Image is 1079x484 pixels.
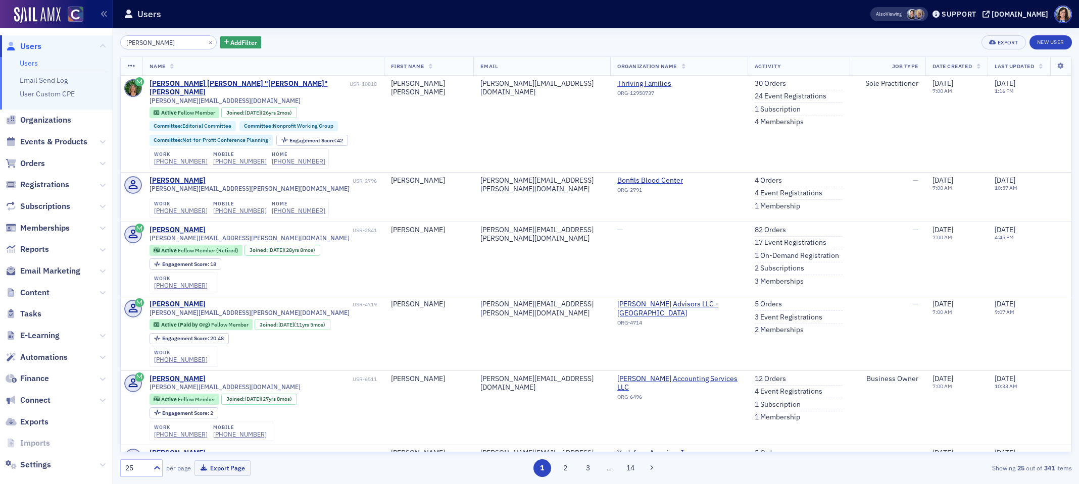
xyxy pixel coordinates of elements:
[154,137,268,143] a: Committee:Not-for-Profit Conference Planning
[137,8,161,20] h1: Users
[995,383,1017,390] time: 10:33 AM
[533,459,551,477] button: 1
[617,79,709,88] span: Thriving Families
[755,300,782,309] a: 5 Orders
[995,299,1015,308] span: [DATE]
[933,225,953,234] span: [DATE]
[20,352,68,363] span: Automations
[755,238,826,247] a: 17 Event Registrations
[289,137,337,144] span: Engagement Score :
[221,107,297,118] div: Joined: 1999-07-30 00:00:00
[213,201,267,207] div: mobile
[622,459,640,477] button: 14
[207,178,377,184] div: USR-2796
[268,246,284,253] span: [DATE]
[20,244,49,255] span: Reports
[617,449,709,458] span: Vodafone Americas Inc
[289,138,344,143] div: 42
[154,321,248,328] a: Active (Paid by Org) Fellow Member
[391,176,467,185] div: [PERSON_NAME]
[480,374,603,392] div: [PERSON_NAME][EMAIL_ADDRESS][DOMAIN_NAME]
[755,449,782,458] a: 5 Orders
[995,374,1015,383] span: [DATE]
[480,226,603,243] div: [PERSON_NAME][EMAIL_ADDRESS][PERSON_NAME][DOMAIN_NAME]
[272,201,325,207] div: home
[480,300,603,317] div: [PERSON_NAME][EMAIL_ADDRESS][PERSON_NAME][DOMAIN_NAME]
[272,157,325,165] a: [PHONE_NUMBER]
[755,226,786,235] a: 82 Orders
[166,463,191,472] label: per page
[226,110,246,116] span: Joined :
[755,374,786,384] a: 12 Orders
[194,460,251,476] button: Export Page
[272,207,325,214] div: [PHONE_NUMBER]
[245,396,292,402] div: (27yrs 8mos)
[933,448,953,457] span: [DATE]
[272,151,325,157] div: home
[995,63,1034,70] span: Last Updated
[995,448,1015,457] span: [DATE]
[161,321,211,328] span: Active (Paid by Org)
[206,37,215,46] button: ×
[154,350,208,356] div: work
[250,247,269,253] span: Joined :
[162,409,210,416] span: Engagement Score :
[995,87,1014,94] time: 1:16 PM
[221,394,297,405] div: Joined: 1998-01-31 00:00:00
[213,151,267,157] div: mobile
[6,265,80,277] a: Email Marketing
[933,308,952,315] time: 7:00 AM
[150,176,206,185] a: [PERSON_NAME]
[6,395,51,406] a: Connect
[20,395,51,406] span: Connect
[20,330,60,341] span: E-Learning
[617,374,741,392] a: [PERSON_NAME] Accounting Services LLC
[150,107,220,118] div: Active: Active: Fellow Member
[150,226,206,235] a: [PERSON_NAME]
[995,79,1015,88] span: [DATE]
[995,184,1017,191] time: 10:57 AM
[20,223,70,234] span: Memberships
[213,424,267,431] div: mobile
[20,373,49,384] span: Finance
[992,10,1048,19] div: [DOMAIN_NAME]
[150,394,220,405] div: Active: Active: Fellow Member
[255,319,330,330] div: Joined: 2014-04-30 00:00:00
[154,123,231,129] a: Committee:Editorial Committee
[14,7,61,23] a: SailAMX
[6,438,50,449] a: Imports
[154,356,208,363] div: [PHONE_NUMBER]
[755,313,822,322] a: 3 Event Registrations
[125,463,148,473] div: 25
[602,463,616,472] span: …
[617,374,741,392] span: Craver Accounting Services LLC
[617,319,741,330] div: ORG-4714
[933,234,952,241] time: 7:00 AM
[154,201,208,207] div: work
[913,176,918,185] span: —
[617,90,709,100] div: ORG-12950737
[6,41,41,52] a: Users
[150,300,206,309] a: [PERSON_NAME]
[244,122,273,129] span: Committee :
[1054,6,1072,23] span: Profile
[6,287,50,298] a: Content
[995,176,1015,185] span: [DATE]
[933,63,972,70] span: Date Created
[755,251,839,260] a: 1 On-Demand Registration
[6,330,60,341] a: E-Learning
[914,9,924,20] span: Alicia Gelinas
[260,321,279,328] span: Joined :
[755,105,801,114] a: 1 Subscription
[150,449,206,458] div: [PERSON_NAME]
[154,431,208,438] a: [PHONE_NUMBER]
[617,300,741,317] a: [PERSON_NAME] Advisors LLC - [GEOGRAPHIC_DATA]
[154,207,208,214] div: [PHONE_NUMBER]
[579,459,597,477] button: 3
[20,158,45,169] span: Orders
[995,308,1014,315] time: 9:07 AM
[178,109,215,116] span: Fellow Member
[20,115,71,126] span: Organizations
[213,207,267,214] a: [PHONE_NUMBER]
[154,282,208,289] a: [PHONE_NUMBER]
